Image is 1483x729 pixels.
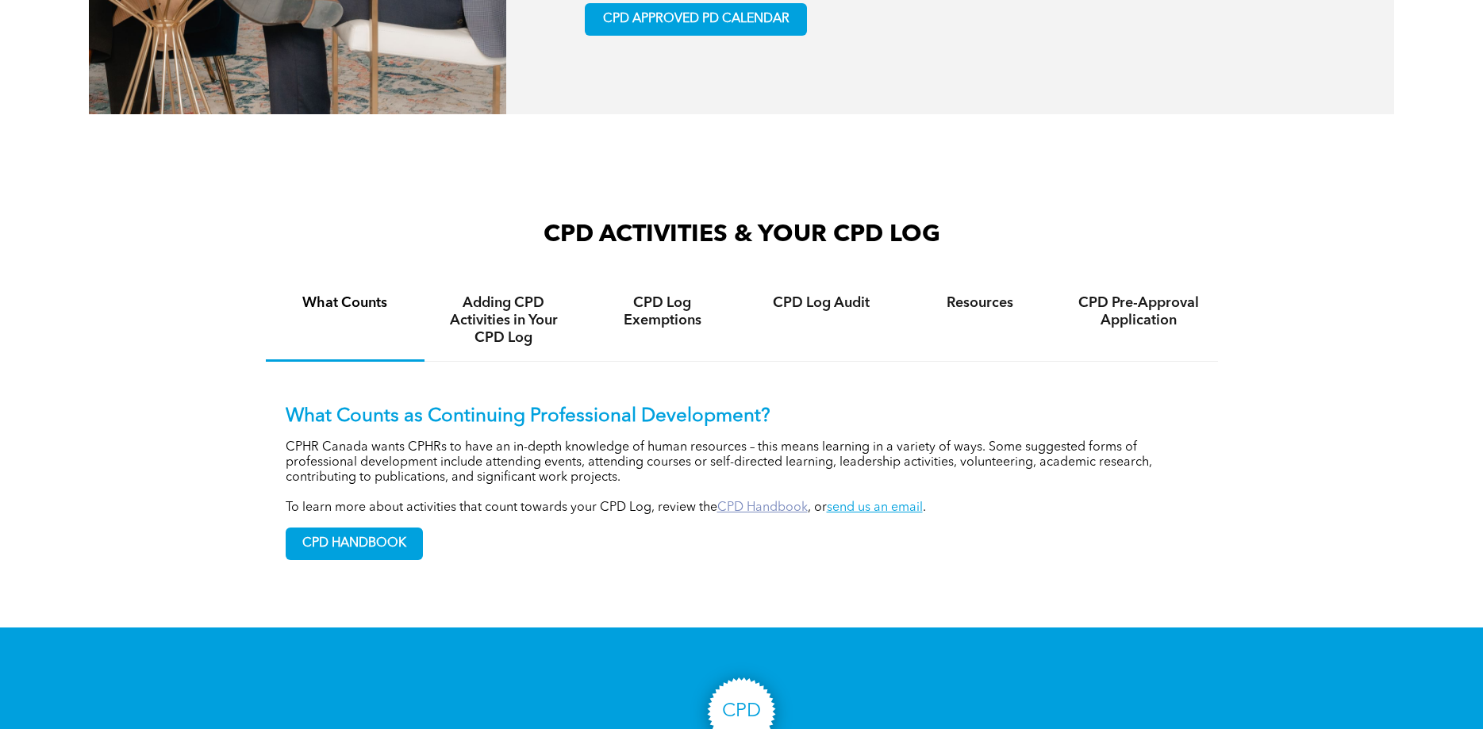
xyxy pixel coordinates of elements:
a: CPD HANDBOOK [286,528,423,560]
h4: CPD Pre-Approval Application [1074,294,1204,329]
a: CPD Handbook [717,501,808,514]
p: What Counts as Continuing Professional Development? [286,405,1198,428]
p: CPHR Canada wants CPHRs to have an in-depth knowledge of human resources – this means learning in... [286,440,1198,485]
span: CPD ACTIVITIES & YOUR CPD LOG [544,223,940,247]
a: send us an email [827,501,923,514]
h4: Resources [915,294,1045,312]
p: To learn more about activities that count towards your CPD Log, review the , or . [286,501,1198,516]
h4: Adding CPD Activities in Your CPD Log [439,294,569,347]
span: CPD HANDBOOK [286,528,422,559]
span: CPD APPROVED PD CALENDAR [603,12,790,27]
h3: CPD [722,700,761,723]
a: CPD APPROVED PD CALENDAR [585,3,807,36]
h4: What Counts [280,294,410,312]
h4: CPD Log Audit [756,294,886,312]
h4: CPD Log Exemptions [597,294,728,329]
